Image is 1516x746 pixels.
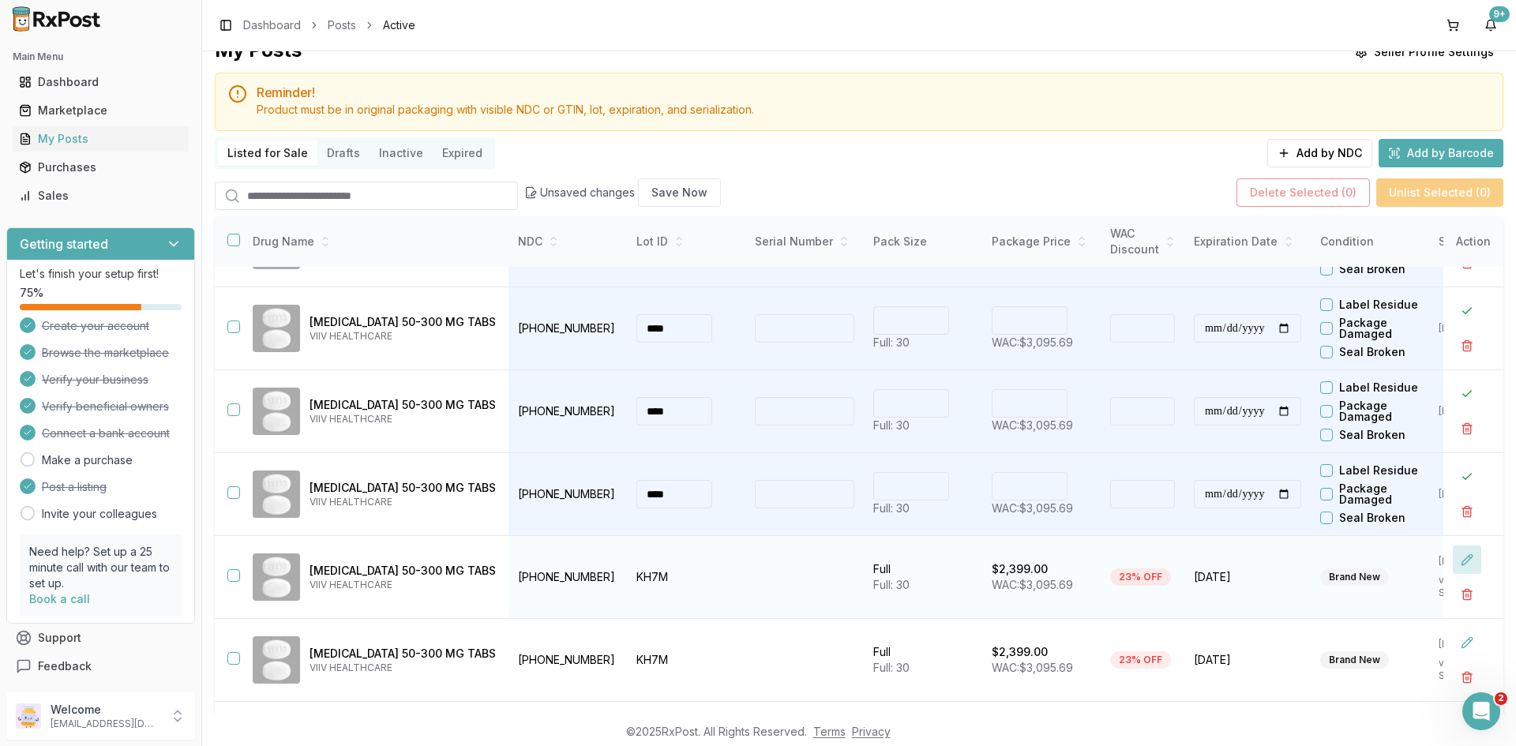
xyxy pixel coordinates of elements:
th: Pack Size [864,216,982,268]
p: [EMAIL_ADDRESS][DOMAIN_NAME] [51,718,160,730]
label: Seal Broken [1339,429,1405,440]
p: [MEDICAL_DATA] 50-300 MG TABS [310,646,496,662]
button: Delete [1453,580,1481,609]
button: Seller Profile Settings [1345,38,1503,66]
span: Feedback [38,658,92,674]
button: Add by NDC [1267,139,1372,167]
span: 2 [1495,692,1507,705]
button: Drafts [317,141,370,166]
button: Inactive [370,141,433,166]
span: Full: 30 [873,418,910,432]
img: Dovato 50-300 MG TABS [253,305,300,352]
div: Product must be in original packaging with visible NDC or GTIN, lot, expiration, and serialization. [257,102,1490,118]
a: Privacy [852,725,891,738]
span: Full: 30 [873,336,910,349]
div: Drug Name [253,234,496,249]
a: My Posts [13,125,189,153]
button: Support [6,624,195,652]
td: [PHONE_NUMBER] [508,536,627,619]
label: Seal Broken [1339,347,1405,358]
button: Delete [1453,663,1481,692]
p: [DATE] [1439,638,1499,650]
p: VIIV HEALTHCARE [310,496,496,508]
div: Source [1439,234,1499,249]
a: Sales [13,182,189,210]
label: Label Residue [1339,465,1418,476]
button: 9+ [1478,13,1503,38]
h3: Getting started [20,234,108,253]
p: $2,399.00 [992,561,1048,577]
a: Invite your colleagues [42,506,157,522]
button: Delete [1453,497,1481,526]
div: Package Price [992,234,1091,249]
span: [DATE] [1194,652,1301,668]
div: Serial Number [755,234,854,249]
div: Purchases [19,159,182,175]
span: WAC: $3,095.69 [992,501,1073,515]
a: Posts [328,17,356,33]
button: Close [1453,380,1481,408]
label: Package Damaged [1339,400,1429,422]
button: Expired [433,141,492,166]
div: My Posts [215,38,302,66]
button: Dashboard [6,69,195,95]
span: 75 % [20,285,43,301]
span: Verify your business [42,372,148,388]
div: WAC Discount [1110,226,1175,257]
h2: Main Menu [13,51,189,63]
a: Marketplace [13,96,189,125]
a: Purchases [13,153,189,182]
span: WAC: $3,095.69 [992,336,1073,349]
div: Brand New [1320,651,1389,669]
div: Brand New [1320,568,1389,586]
h5: Reminder! [257,86,1490,99]
div: My Posts [19,131,182,147]
div: Lot ID [636,234,736,249]
div: Unsaved changes [524,178,721,207]
a: Terms [813,725,846,738]
span: Full: 30 [873,661,910,674]
span: Connect a bank account [42,425,170,441]
label: Seal Broken [1339,264,1405,275]
span: WAC: $3,095.69 [992,578,1073,591]
p: Let's finish your setup first! [20,266,182,282]
button: Close [1453,463,1481,491]
button: Edit [1453,628,1481,657]
td: Full [864,619,982,702]
button: Close [1453,297,1481,325]
button: Edit [1453,545,1481,574]
button: Save Now [638,178,721,207]
span: Browse the marketplace [42,345,169,361]
span: Post a listing [42,479,107,495]
p: [DATE] [1439,488,1499,500]
span: Full: 30 [873,501,910,515]
button: Feedback [6,652,195,680]
p: VIIV HEALTHCARE [310,330,496,343]
td: [PHONE_NUMBER] [508,370,627,453]
button: Delete [1453,332,1481,360]
th: Action [1443,216,1503,268]
span: Verify beneficial owners [42,399,169,414]
td: KH7M [627,536,745,619]
a: Book a call [29,592,90,605]
img: Dovato 50-300 MG TABS [253,636,300,684]
img: Dovato 50-300 MG TABS [253,470,300,518]
th: Condition [1311,216,1429,268]
label: Label Residue [1339,382,1418,393]
img: RxPost Logo [6,6,107,32]
a: Make a purchase [42,452,133,468]
p: Need help? Set up a 25 minute call with our team to set up. [29,544,172,591]
button: Listed for Sale [218,141,317,166]
a: Dashboard [243,17,301,33]
span: Full: 30 [873,578,910,591]
div: Marketplace [19,103,182,118]
p: $2,399.00 [992,644,1048,660]
p: [DATE] [1439,555,1499,568]
img: User avatar [16,703,41,729]
p: [DATE] [1439,405,1499,418]
div: 23% OFF [1110,651,1171,669]
label: Seal Broken [1339,512,1405,523]
p: [MEDICAL_DATA] 50-300 MG TABS [310,480,496,496]
img: Dovato 50-300 MG TABS [253,553,300,601]
td: [PHONE_NUMBER] [508,287,627,370]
